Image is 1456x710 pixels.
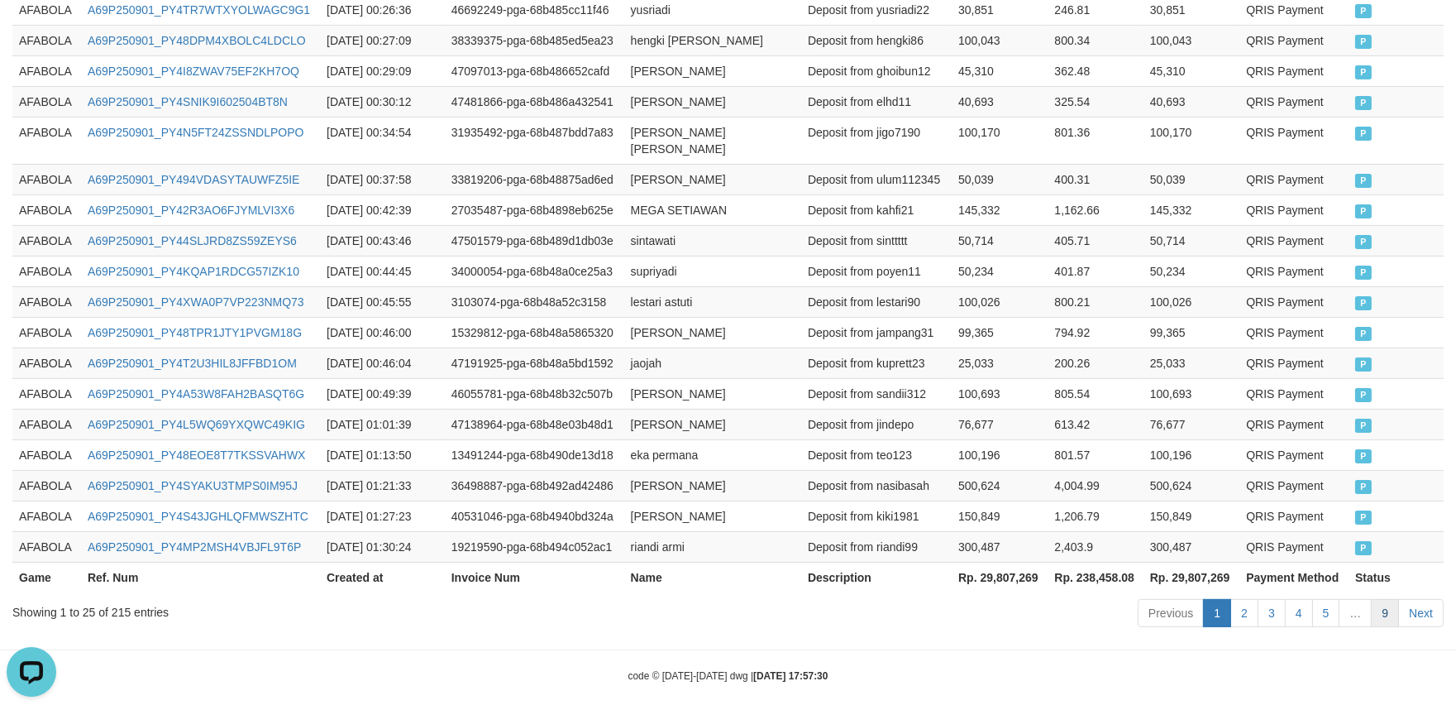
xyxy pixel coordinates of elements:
span: PAID [1355,174,1372,188]
td: AFABOLA [12,25,81,55]
td: QRIS Payment [1239,317,1349,348]
span: PAID [1355,419,1372,433]
td: 50,234 [952,256,1048,286]
span: PAID [1355,204,1372,218]
td: 150,849 [952,501,1048,531]
td: Deposit from hengki86 [801,25,952,55]
td: Deposit from kiki1981 [801,501,952,531]
td: 50,039 [952,164,1048,194]
td: 401.87 [1048,256,1143,286]
div: Showing 1 to 25 of 215 entries [12,597,594,621]
td: [DATE] 00:45:55 [320,286,445,317]
td: AFABOLA [12,164,81,194]
span: PAID [1355,35,1372,49]
span: PAID [1355,327,1372,341]
td: QRIS Payment [1239,501,1349,531]
td: 1,206.79 [1048,501,1143,531]
th: Created at [320,562,445,592]
a: A69P250901_PY4MP2MSH4VBJFL9T6P [88,540,301,554]
td: AFABOLA [12,317,81,348]
td: 100,170 [1143,117,1239,164]
td: QRIS Payment [1239,470,1349,501]
td: 13491244-pga-68b490de13d18 [445,439,624,470]
a: A69P250901_PY4L5WQ69YXQWC49KIG [88,418,305,431]
td: 3103074-pga-68b48a52c3158 [445,286,624,317]
td: [PERSON_NAME] [624,164,801,194]
span: PAID [1355,266,1372,280]
td: supriyadi [624,256,801,286]
td: hengki [PERSON_NAME] [624,25,801,55]
a: 9 [1371,599,1399,627]
td: [DATE] 01:01:39 [320,409,445,439]
a: A69P250901_PY4SYAKU3TMPS0IM95J [88,479,298,492]
a: A69P250901_PY4A53W8FAH2BASQT6G [88,387,304,401]
td: 25,033 [952,348,1048,378]
td: 405.71 [1048,225,1143,256]
a: A69P250901_PY4TR7WTXYOLWAGC9G1 [88,3,310,17]
td: 40,693 [952,86,1048,117]
td: 500,624 [952,470,1048,501]
span: PAID [1355,480,1372,494]
a: A69P250901_PY4T2U3HIL8JFFBD1OM [88,357,297,370]
td: 325.54 [1048,86,1143,117]
td: Deposit from elhd11 [801,86,952,117]
td: QRIS Payment [1239,117,1349,164]
td: 50,234 [1143,256,1239,286]
td: 200.26 [1048,348,1143,378]
td: [DATE] 00:34:54 [320,117,445,164]
td: [PERSON_NAME] [624,317,801,348]
td: [DATE] 00:29:09 [320,55,445,86]
td: 45,310 [952,55,1048,86]
a: 1 [1203,599,1231,627]
td: QRIS Payment [1239,286,1349,317]
td: 34000054-pga-68b48a0ce25a3 [445,256,624,286]
td: [DATE] 00:42:39 [320,194,445,225]
a: A69P250901_PY48TPR1JTY1PVGM18G [88,326,302,339]
a: 2 [1230,599,1258,627]
td: 800.34 [1048,25,1143,55]
span: PAID [1355,357,1372,372]
td: AFABOLA [12,409,81,439]
td: 31935492-pga-68b487bdd7a83 [445,117,624,164]
td: AFABOLA [12,531,81,562]
td: 76,677 [1143,409,1239,439]
td: sintawati [624,225,801,256]
td: 50,714 [1143,225,1239,256]
button: Open LiveChat chat widget [7,7,56,56]
td: [DATE] 01:27:23 [320,501,445,531]
td: QRIS Payment [1239,25,1349,55]
td: [PERSON_NAME] [624,501,801,531]
td: [DATE] 00:44:45 [320,256,445,286]
td: 100,043 [952,25,1048,55]
td: QRIS Payment [1239,378,1349,409]
th: Description [801,562,952,592]
td: 47097013-pga-68b486652cafd [445,55,624,86]
td: AFABOLA [12,470,81,501]
td: 800.21 [1048,286,1143,317]
th: Name [624,562,801,592]
td: 100,026 [1143,286,1239,317]
td: [DATE] 00:37:58 [320,164,445,194]
td: Deposit from sinttttt [801,225,952,256]
th: Payment Method [1239,562,1349,592]
a: A69P250901_PY44SLJRD8ZS59ZEYS6 [88,234,297,247]
span: PAID [1355,96,1372,110]
td: 25,033 [1143,348,1239,378]
td: AFABOLA [12,348,81,378]
th: Game [12,562,81,592]
span: PAID [1355,65,1372,79]
span: PAID [1355,235,1372,249]
td: QRIS Payment [1239,531,1349,562]
td: Deposit from kahfi21 [801,194,952,225]
td: QRIS Payment [1239,439,1349,470]
td: [PERSON_NAME] [624,409,801,439]
td: 400.31 [1048,164,1143,194]
td: 47138964-pga-68b48e03b48d1 [445,409,624,439]
span: PAID [1355,511,1372,525]
td: Deposit from ulum112345 [801,164,952,194]
a: A69P250901_PY4KQAP1RDCG57IZK10 [88,265,299,278]
td: 40,693 [1143,86,1239,117]
td: 100,196 [1143,439,1239,470]
td: 99,365 [1143,317,1239,348]
td: [DATE] 01:13:50 [320,439,445,470]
